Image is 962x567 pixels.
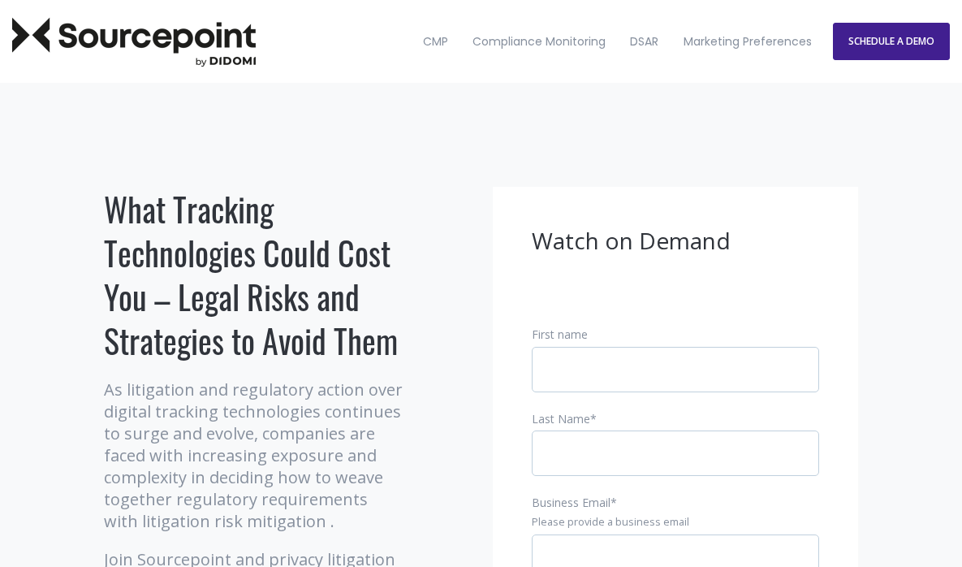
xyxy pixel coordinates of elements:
[532,327,588,342] span: First name
[462,7,616,76] a: Compliance Monitoring
[104,379,404,532] p: As litigation and regulatory action over digital tracking technologies continues to surge and evo...
[412,7,822,76] nav: Desktop navigation
[532,226,819,257] h3: Watch on Demand
[672,7,822,76] a: Marketing Preferences
[412,7,458,76] a: CMP
[833,23,950,60] a: SCHEDULE A DEMO
[532,515,819,530] legend: Please provide a business email
[12,17,256,67] img: Sourcepoint Logo Dark
[619,7,669,76] a: DSAR
[532,495,610,510] span: Business Email
[104,187,404,362] h1: What Tracking Technologies Could Cost You – Legal Risks and Strategies to Avoid Them
[532,411,590,426] span: Last Name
